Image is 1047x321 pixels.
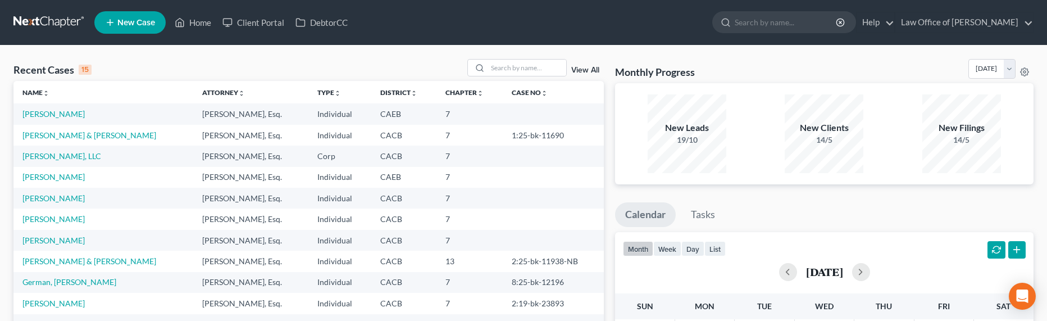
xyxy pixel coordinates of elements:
a: Client Portal [217,12,290,33]
a: [PERSON_NAME] [22,109,85,119]
td: [PERSON_NAME], Esq. [193,230,309,251]
td: CAEB [371,103,436,124]
td: [PERSON_NAME], Esq. [193,146,309,166]
div: 15 [79,65,92,75]
td: Corp [308,146,371,166]
button: day [681,241,704,256]
td: 7 [436,167,503,188]
i: unfold_more [477,90,484,97]
a: Help [857,12,894,33]
span: Sat [996,301,1010,311]
a: Typeunfold_more [317,88,341,97]
div: Open Intercom Messenger [1009,283,1036,310]
a: [PERSON_NAME] [22,172,85,182]
td: 7 [436,103,503,124]
div: 19/10 [648,134,726,146]
td: Individual [308,293,371,314]
td: Individual [308,125,371,146]
span: Mon [695,301,714,311]
h2: [DATE] [806,266,843,278]
a: [PERSON_NAME] [22,236,85,245]
a: [PERSON_NAME] [22,299,85,308]
td: CAEB [371,167,436,188]
a: Nameunfold_more [22,88,49,97]
td: Individual [308,272,371,293]
td: 8:25-bk-12196 [503,272,604,293]
td: 7 [436,125,503,146]
a: [PERSON_NAME], LLC [22,151,101,161]
td: 2:19-bk-23893 [503,293,604,314]
a: [PERSON_NAME] [22,214,85,224]
a: Districtunfold_more [380,88,417,97]
td: 7 [436,209,503,229]
a: [PERSON_NAME] & [PERSON_NAME] [22,256,156,266]
td: CACB [371,230,436,251]
div: New Filings [922,121,1001,134]
div: New Clients [785,121,863,134]
a: Case Nounfold_more [512,88,548,97]
span: Wed [815,301,834,311]
td: Individual [308,103,371,124]
button: list [704,241,726,256]
h3: Monthly Progress [615,65,695,79]
td: Individual [308,230,371,251]
span: Fri [938,301,950,311]
a: Chapterunfold_more [445,88,484,97]
td: [PERSON_NAME], Esq. [193,188,309,209]
span: Tue [757,301,772,311]
a: Tasks [681,202,725,227]
td: CACB [371,188,436,209]
a: Calendar [615,202,676,227]
a: [PERSON_NAME] [22,193,85,203]
a: DebtorCC [290,12,353,33]
td: Individual [308,251,371,272]
td: Individual [308,188,371,209]
td: CACB [371,251,436,272]
td: CACB [371,209,436,229]
td: 7 [436,146,503,166]
td: 1:25-bk-11690 [503,125,604,146]
td: [PERSON_NAME], Esq. [193,293,309,314]
td: [PERSON_NAME], Esq. [193,272,309,293]
a: Home [169,12,217,33]
td: 2:25-bk-11938-NB [503,251,604,272]
input: Search by name... [488,60,566,76]
a: View All [571,66,599,74]
div: New Leads [648,121,726,134]
i: unfold_more [411,90,417,97]
td: CACB [371,146,436,166]
a: [PERSON_NAME] & [PERSON_NAME] [22,130,156,140]
div: 14/5 [922,134,1001,146]
i: unfold_more [541,90,548,97]
span: Thu [876,301,892,311]
td: 7 [436,293,503,314]
i: unfold_more [238,90,245,97]
td: Individual [308,209,371,229]
span: New Case [117,19,155,27]
td: CACB [371,293,436,314]
td: 13 [436,251,503,272]
td: [PERSON_NAME], Esq. [193,209,309,229]
i: unfold_more [334,90,341,97]
a: Law Office of [PERSON_NAME] [895,12,1033,33]
td: CACB [371,125,436,146]
td: [PERSON_NAME], Esq. [193,167,309,188]
button: week [653,241,681,256]
div: Recent Cases [13,63,92,76]
input: Search by name... [735,12,837,33]
td: Individual [308,167,371,188]
div: 14/5 [785,134,863,146]
td: CACB [371,272,436,293]
a: German, [PERSON_NAME] [22,277,116,287]
td: 7 [436,188,503,209]
button: month [623,241,653,256]
td: 7 [436,230,503,251]
span: Sun [637,301,653,311]
td: 7 [436,272,503,293]
a: Attorneyunfold_more [202,88,245,97]
td: [PERSON_NAME], Esq. [193,103,309,124]
td: [PERSON_NAME], Esq. [193,251,309,272]
i: unfold_more [43,90,49,97]
td: [PERSON_NAME], Esq. [193,125,309,146]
